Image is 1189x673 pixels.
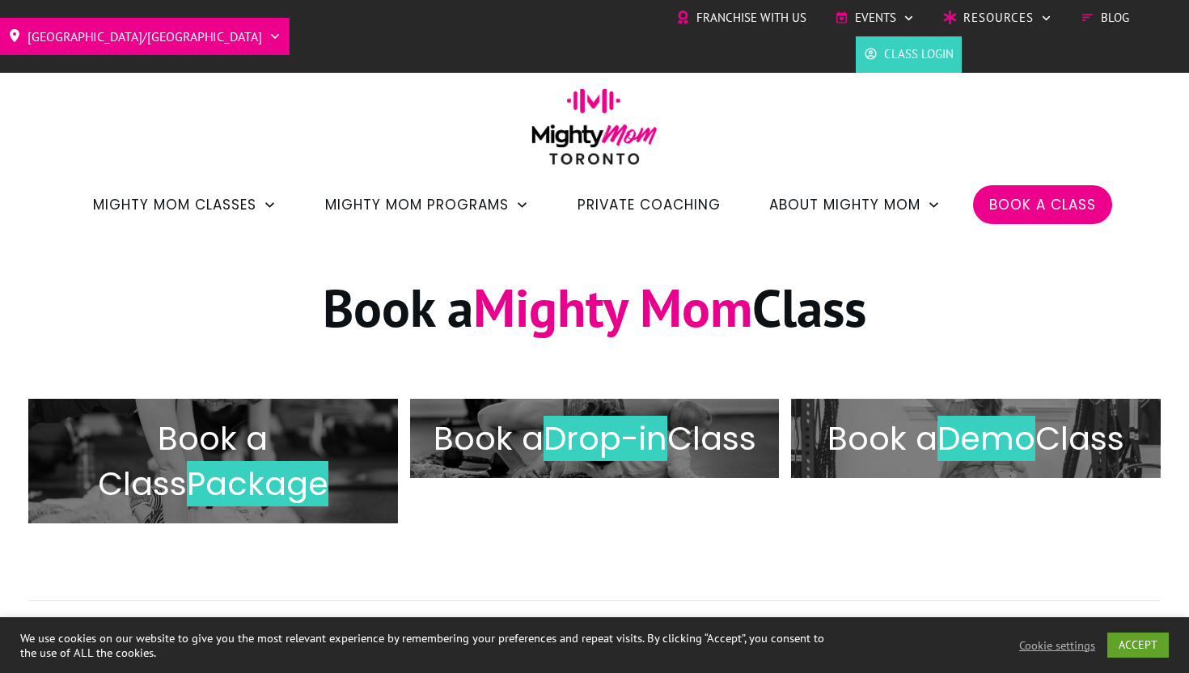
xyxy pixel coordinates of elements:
a: Cookie settings [1019,638,1095,653]
span: Blog [1101,6,1129,30]
span: Mighty Mom [473,273,752,341]
span: Events [855,6,896,30]
img: mightymom-logo-toronto [523,88,666,176]
a: Private Coaching [578,191,721,218]
a: Book a Class [989,191,1096,218]
h1: Book a Class [29,273,1160,362]
a: ACCEPT [1107,633,1169,658]
a: Mighty Mom Classes [93,191,277,218]
a: Franchise with Us [676,6,806,30]
span: [GEOGRAPHIC_DATA]/[GEOGRAPHIC_DATA] [28,23,262,49]
a: [GEOGRAPHIC_DATA]/[GEOGRAPHIC_DATA] [8,23,281,49]
span: Drop-in [544,416,667,461]
span: Book a [827,416,937,461]
a: Blog [1081,6,1129,30]
span: Book a Class [98,416,269,506]
span: Package [187,461,328,506]
span: About Mighty Mom [769,191,920,218]
a: Mighty Mom Programs [325,191,529,218]
span: Demo [937,416,1035,461]
div: We use cookies on our website to give you the most relevant experience by remembering your prefer... [20,631,824,660]
span: Franchise with Us [696,6,806,30]
span: Mighty Mom Programs [325,191,509,218]
h2: Book a Class [427,416,763,461]
span: Class [1035,416,1124,461]
a: Class Login [864,42,954,66]
a: Resources [943,6,1052,30]
span: Resources [963,6,1034,30]
span: Class Login [884,42,954,66]
span: Mighty Mom Classes [93,191,256,218]
a: About Mighty Mom [769,191,941,218]
a: Events [835,6,915,30]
